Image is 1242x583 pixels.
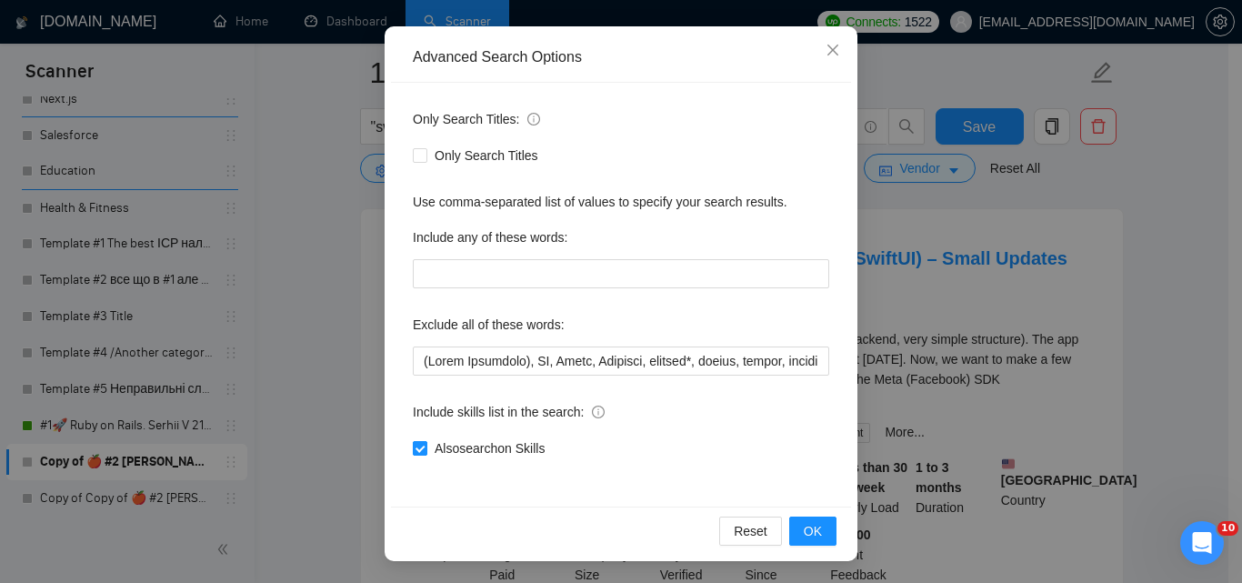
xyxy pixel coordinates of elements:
div: Advanced Search Options [413,47,829,67]
span: info-circle [527,113,540,126]
button: OK [789,517,836,546]
button: Reset [719,517,782,546]
span: Reset [734,521,767,541]
span: info-circle [592,406,605,418]
label: Exclude all of these words: [413,310,565,339]
span: close [826,43,840,57]
div: Use comma-separated list of values to specify your search results. [413,192,829,212]
span: 10 [1217,521,1238,536]
span: Only Search Titles [427,146,546,166]
label: Include any of these words: [413,223,567,252]
span: Include skills list in the search: [413,402,605,422]
span: Also search on Skills [427,438,552,458]
span: Only Search Titles: [413,109,540,129]
iframe: Intercom live chat [1180,521,1224,565]
button: Close [808,26,857,75]
span: OK [804,521,822,541]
